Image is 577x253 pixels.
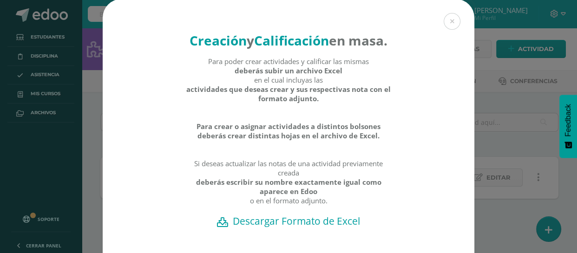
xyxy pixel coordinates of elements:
h4: en masa. [186,32,392,49]
button: Close (Esc) [444,13,460,30]
strong: deberás escribir su nombre exactamente igual como aparece en Edoo [186,177,392,196]
strong: y [247,32,254,49]
strong: actividades que deseas crear y sus respectivas nota con el formato adjunto. [186,84,392,103]
div: Para poder crear actividades y calificar las mismas en el cual incluyas las Si deseas actualizar ... [186,57,392,214]
strong: deberás subir un archivo Excel [235,66,342,75]
span: Feedback [564,104,572,136]
strong: Creación [190,32,247,49]
a: Descargar Formato de Excel [119,214,458,227]
strong: Calificación [254,32,329,49]
button: Feedback - Mostrar encuesta [559,95,577,158]
strong: Para crear o asignar actividades a distintos bolsones deberás crear distintas hojas en el archivo... [186,122,392,140]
